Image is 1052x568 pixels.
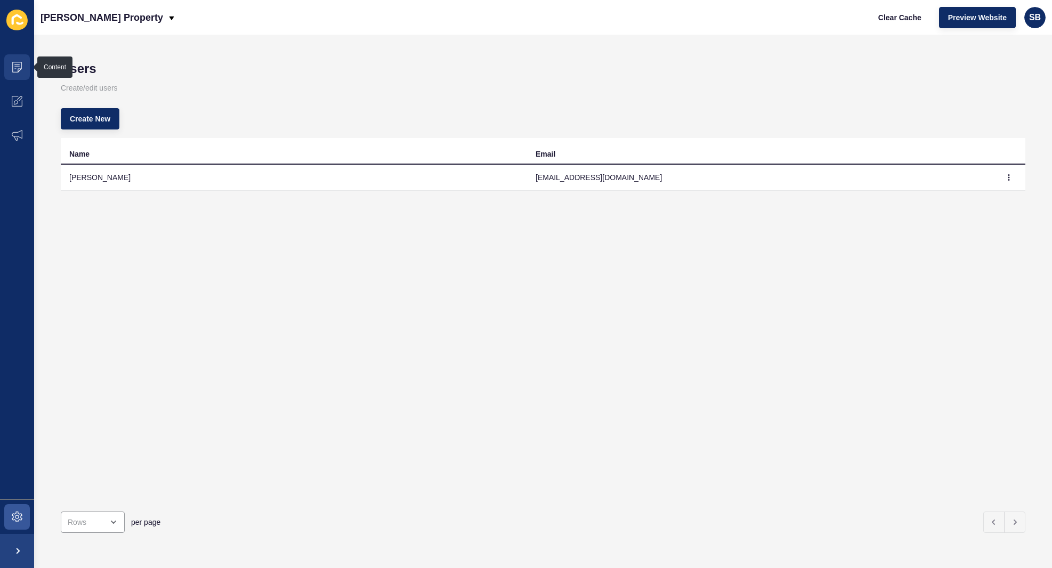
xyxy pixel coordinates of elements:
[41,4,163,31] p: [PERSON_NAME] Property
[536,149,555,159] div: Email
[70,113,110,124] span: Create New
[69,149,90,159] div: Name
[61,61,1025,76] h1: Users
[1029,12,1041,23] span: SB
[61,512,125,533] div: open menu
[527,165,993,191] td: [EMAIL_ADDRESS][DOMAIN_NAME]
[131,517,160,528] span: per page
[61,108,119,129] button: Create New
[61,165,527,191] td: [PERSON_NAME]
[878,12,921,23] span: Clear Cache
[948,12,1007,23] span: Preview Website
[939,7,1016,28] button: Preview Website
[61,76,1025,100] p: Create/edit users
[869,7,930,28] button: Clear Cache
[44,63,66,71] div: Content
